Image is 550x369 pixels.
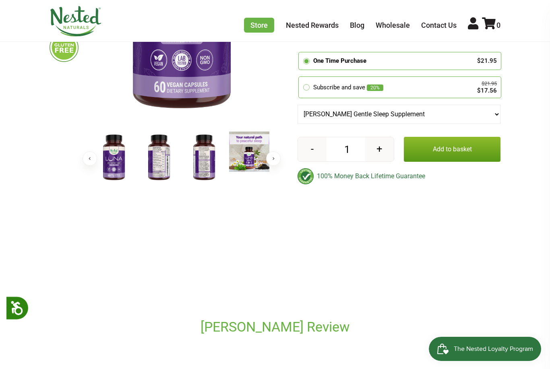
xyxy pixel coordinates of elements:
img: glutenfree [50,33,79,62]
img: LUNA Gentle Sleep Supplement [229,132,269,172]
a: Blog [350,21,364,29]
a: Store [244,18,274,33]
img: LUNA Gentle Sleep Supplement [139,132,179,184]
h2: [PERSON_NAME] Review [94,318,456,336]
button: - [298,137,327,161]
span: 0 [496,21,500,29]
div: 100% Money Back Lifetime Guarantee [298,168,500,184]
button: Add to basket [404,137,500,162]
a: Wholesale [376,21,410,29]
a: Nested Rewards [286,21,339,29]
iframe: Reviews Widget [50,197,500,317]
a: Contact Us [421,21,457,29]
button: Previous [83,151,97,166]
a: 0 [482,21,500,29]
iframe: Button to open loyalty program pop-up [429,337,542,361]
img: badge-lifetimeguarantee-color.svg [298,168,314,184]
button: + [365,137,394,161]
button: Next [266,151,281,166]
img: LUNA Gentle Sleep Supplement [184,132,224,184]
img: LUNA Gentle Sleep Supplement [94,132,134,184]
img: Nested Naturals [50,6,102,37]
